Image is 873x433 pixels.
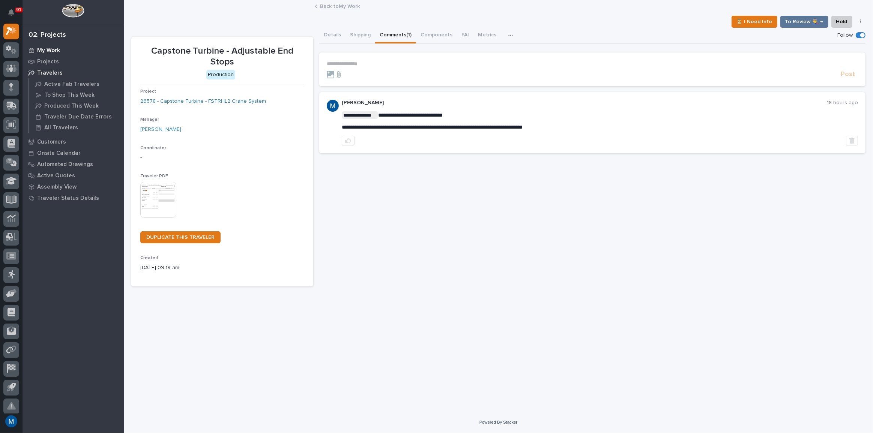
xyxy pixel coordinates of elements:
[23,136,124,147] a: Customers
[140,117,159,122] span: Manager
[140,126,181,133] a: [PERSON_NAME]
[23,45,124,56] a: My Work
[29,79,124,89] a: Active Fab Travelers
[140,146,166,150] span: Coordinator
[37,161,93,168] p: Automated Drawings
[140,231,221,243] a: DUPLICATE THIS TRAVELER
[846,136,858,145] button: Delete post
[37,70,63,76] p: Travelers
[37,47,60,54] p: My Work
[37,195,99,202] p: Traveler Status Details
[37,150,81,157] p: Onsite Calendar
[23,192,124,204] a: Traveler Status Details
[140,97,266,105] a: 26578 - Capstone Turbine - FSTRHL2 Crane System
[206,70,235,79] div: Production
[327,100,339,112] img: ACg8ocIvjV8JvZpAypjhyiWMpaojd8dqkqUuCyfg92_2FdJdOC49qw=s96-c
[37,139,66,145] p: Customers
[473,28,501,43] button: Metrics
[37,58,59,65] p: Projects
[37,172,75,179] p: Active Quotes
[736,17,772,26] span: ⏳ I Need Info
[146,235,215,240] span: DUPLICATE THIS TRAVELER
[827,100,858,106] p: 18 hours ago
[140,46,304,67] p: Capstone Turbine - Adjustable End Stops
[732,16,777,28] button: ⏳ I Need Info
[9,9,19,21] div: Notifications91
[23,159,124,170] a: Automated Drawings
[29,122,124,133] a: All Travelers
[23,67,124,78] a: Travelers
[37,184,77,190] p: Assembly View
[29,100,124,111] a: Produced This Week
[23,181,124,192] a: Assembly View
[479,420,517,424] a: Powered By Stacker
[140,154,304,162] p: -
[838,70,858,79] button: Post
[140,256,158,260] span: Created
[346,28,375,43] button: Shipping
[44,92,95,99] p: To Shop This Week
[780,16,828,28] button: To Review 👨‍🏭 →
[342,136,355,145] button: like this post
[44,103,99,109] p: Produced This Week
[3,4,19,20] button: Notifications
[140,264,304,272] p: [DATE] 09:19 am
[29,111,124,122] a: Traveler Due Date Errors
[29,31,66,39] div: 02. Projects
[44,114,112,120] p: Traveler Due Date Errors
[319,28,346,43] button: Details
[416,28,457,43] button: Components
[140,89,156,94] span: Project
[62,4,84,18] img: Workspace Logo
[3,414,19,429] button: users-avatar
[140,174,168,178] span: Traveler PDF
[457,28,473,43] button: FAI
[342,100,827,106] p: [PERSON_NAME]
[841,70,855,79] span: Post
[29,90,124,100] a: To Shop This Week
[23,147,124,159] a: Onsite Calendar
[44,81,99,88] p: Active Fab Travelers
[320,1,360,10] a: Back toMy Work
[785,17,823,26] span: To Review 👨‍🏭 →
[831,16,852,28] button: Hold
[44,124,78,131] p: All Travelers
[837,32,853,39] p: Follow
[23,56,124,67] a: Projects
[23,170,124,181] a: Active Quotes
[836,17,847,26] span: Hold
[375,28,416,43] button: Comments (1)
[17,7,21,12] p: 91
